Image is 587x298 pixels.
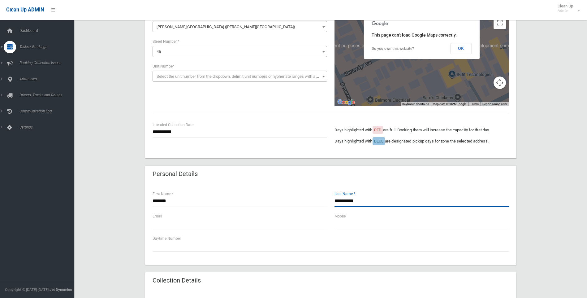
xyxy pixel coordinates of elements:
[5,287,49,292] span: Copyright © [DATE]-[DATE]
[18,45,79,49] span: Tasks / Bookings
[18,77,79,81] span: Addresses
[18,109,79,113] span: Communication Log
[555,4,579,13] span: Clean Up
[18,125,79,129] span: Settings
[558,8,573,13] small: Admin
[372,33,457,37] span: This page can't load Google Maps correctly.
[335,126,509,134] p: Days highlighted with are full. Booking them will increase the capacity for that day.
[153,21,327,32] span: Kennedy Avenue (BELMORE 2192)
[145,274,208,287] header: Collection Details
[482,102,507,106] a: Report a map error
[6,7,44,13] span: Clean Up ADMIN
[157,74,330,79] span: Select the unit number from the dropdown, delimit unit numbers or hyphenate ranges with a comma
[18,28,79,33] span: Dashboard
[450,43,472,54] button: OK
[372,46,414,51] a: Do you own this website?
[374,128,382,132] span: RED
[50,287,72,292] strong: Jet Dynamics
[374,139,383,143] span: BLUE
[157,49,161,54] span: 46
[145,168,205,180] header: Personal Details
[494,77,506,89] button: Map camera controls
[153,46,327,57] span: 46
[18,61,79,65] span: Booking Collection Issues
[336,98,356,106] a: Open this area in Google Maps (opens a new window)
[154,47,326,56] span: 46
[402,102,429,106] button: Keyboard shortcuts
[494,16,506,29] button: Toggle fullscreen view
[18,93,79,97] span: Drivers, Trucks and Routes
[336,98,356,106] img: Google
[433,102,466,106] span: Map data ©2025 Google
[154,23,326,31] span: Kennedy Avenue (BELMORE 2192)
[335,138,509,145] p: Days highlighted with are designated pickup days for zone the selected address.
[470,102,479,106] a: Terms (opens in new tab)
